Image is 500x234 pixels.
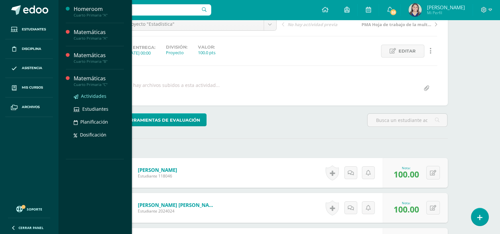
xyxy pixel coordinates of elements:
img: 120cd266101af703983fe096e6c875ba.png [408,3,422,17]
div: Matemáticas [74,28,124,36]
input: Busca un estudiante aquí... [367,114,447,127]
a: PMA Hoja de trabajo de la multiplicación [360,21,437,27]
span: Soporte [27,207,42,212]
div: Nota: [394,201,419,205]
label: División: [166,45,187,50]
span: Entrega: [133,45,155,50]
span: Mis cursos [22,85,43,90]
a: [PERSON_NAME] [138,167,177,173]
div: Proyecto [166,50,187,56]
span: 100.00 [394,204,419,215]
a: Estudiantes [5,20,53,39]
a: Archivos [5,97,53,117]
a: Estudiantes [74,105,124,113]
span: Actividades [81,93,106,99]
input: Busca un usuario... [62,4,211,16]
div: Nota: [394,166,419,170]
span: Asistencia [22,65,42,71]
span: 55 [390,9,397,16]
span: Planificación [80,119,108,125]
span: Herramientas de evaluación [124,114,200,126]
span: Disciplina [22,46,41,52]
span: Cerrar panel [19,225,44,230]
a: HomeroomCuarto Primaria "A" [74,5,124,18]
div: Matemáticas [74,75,124,82]
a: MatemáticasCuarto Primaria "C" [74,75,124,87]
a: Soporte [8,204,50,213]
span: PMA Hoja de trabajo de la multiplicación [362,21,432,27]
a: Asistencia [5,59,53,78]
a: [PERSON_NAME] [PERSON_NAME] [138,202,217,208]
label: Valor: [198,45,215,50]
a: Dosificación [74,131,124,138]
span: [PERSON_NAME] [427,4,465,11]
span: Estudiantes [82,106,108,112]
a: MatemáticasCuarto Primaria "B" [74,52,124,64]
div: Homeroom [74,5,124,13]
a: Actividades [74,92,124,100]
span: Estudiante 118046 [138,173,177,179]
div: Matemáticas [74,52,124,59]
div: [DATE] 00:00 [127,50,155,56]
span: Estudiante 2024024 [138,208,217,214]
span: Proyecto "Estadística" [127,18,259,30]
span: 100.00 [394,169,419,180]
span: Dosificación [80,132,106,138]
span: No hay actividad previa [288,21,337,27]
a: Disciplina [5,39,53,59]
div: Cuarto Primaria "A" [74,13,124,18]
a: Planificación [74,118,124,126]
a: Mis cursos [5,78,53,97]
div: Cuarto Primaria "A" [74,36,124,41]
span: Mi Perfil [427,10,465,16]
span: Archivos [22,104,40,110]
a: MatemáticasCuarto Primaria "A" [74,28,124,41]
div: Cuarto Primaria "C" [74,82,124,87]
div: No hay archivos subidos a esta actividad... [126,82,220,95]
div: Cuarto Primaria "B" [74,59,124,64]
span: Estudiantes [22,27,46,32]
a: Herramientas de evaluación [111,113,207,126]
span: Editar [399,45,416,57]
a: Proyecto "Estadística" [122,18,276,30]
div: 100.0 pts [198,50,215,56]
